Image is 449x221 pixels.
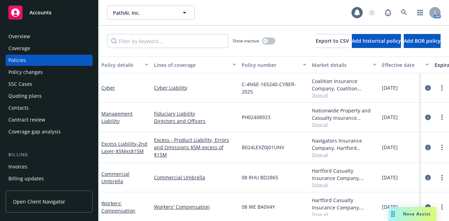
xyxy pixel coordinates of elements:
[381,6,395,20] a: Report a Bug
[8,173,44,184] div: Billing updates
[382,203,398,210] span: [DATE]
[312,152,376,158] span: Show all
[424,143,432,152] a: circleInformation
[6,114,93,125] a: Contract review
[233,38,259,44] span: Show inactive
[438,203,446,211] a: more
[13,198,65,205] span: Open Client Navigator
[151,56,239,73] button: Lines of coverage
[424,113,432,122] a: circleInformation
[8,161,27,172] div: Invoices
[312,92,376,98] span: Show all
[316,37,349,44] span: Export to CSV
[154,117,236,125] a: Directors and Officers
[154,84,236,91] a: Cyber Liability
[316,34,349,48] button: Export to CSV
[6,78,93,90] a: SSC Cases
[382,144,398,151] span: [DATE]
[424,203,432,211] a: circleInformation
[154,110,236,117] a: Fiduciary Liability
[6,31,93,42] a: Overview
[438,143,446,152] a: more
[107,34,228,48] input: Filter by keyword...
[8,67,43,78] div: Policy changes
[382,113,398,121] span: [DATE]
[101,171,129,185] a: Commercial Umbrella
[154,136,236,158] a: Excess - Product Liability, Errors and Omissions $5M excess of $15M
[312,137,376,152] div: Navigators Insurance Company, Hartford Insurance Group
[101,110,133,124] a: Management Liability
[382,84,398,91] span: [DATE]
[382,61,421,69] div: Effective date
[113,9,174,16] span: PathAI, Inc.
[389,207,397,221] div: Drag to move
[438,173,446,182] a: more
[312,61,369,69] div: Market details
[379,56,432,73] button: Effective date
[242,81,306,95] span: C-4N6E-165240-CYBER-2025
[438,84,446,92] a: more
[8,102,29,113] div: Contacts
[413,6,427,20] a: Switch app
[382,174,398,181] span: [DATE]
[8,78,32,90] div: SSC Cases
[154,174,236,181] a: Commercial Umbrella
[389,207,436,221] button: Nova Assist
[6,3,93,22] a: Accounts
[312,122,376,127] span: Show all
[438,113,446,122] a: more
[312,182,376,188] span: Show all
[6,67,93,78] a: Policy changes
[242,174,278,181] span: 08 RHU BD2865
[352,37,401,44] span: Add historical policy
[312,211,376,217] span: Show all
[8,126,61,137] div: Coverage gap analysis
[352,34,401,48] button: Add historical policy
[365,6,379,20] a: Start snowing
[312,107,376,122] div: Nationwide Property and Casualty Insurance Company, Nationwide Insurance Company
[312,196,376,211] div: Hartford Casualty Insurance Company, Hartford Insurance Group
[6,43,93,54] a: Coverage
[101,200,135,214] a: Workers' Compensation
[242,113,270,121] span: PH02408923
[404,34,441,48] button: Add BOR policy
[312,77,376,92] div: Coalition Insurance Company, Coalition Insurance Solutions (Carrier)
[99,56,151,73] button: Policy details
[242,61,299,69] div: Policy number
[309,56,379,73] button: Market details
[29,10,52,15] span: Accounts
[8,31,30,42] div: Overview
[312,167,376,182] div: Hartford Casualty Insurance Company, Hartford Insurance Group
[8,90,42,102] div: Quoting plans
[154,61,228,69] div: Lines of coverage
[403,211,431,217] span: Nova Assist
[404,37,441,44] span: Add BOR policy
[424,173,432,182] a: circleInformation
[6,126,93,137] a: Coverage gap analysis
[6,173,93,184] a: Billing updates
[154,203,236,210] a: Workers' Compensation
[101,84,115,91] a: Cyber
[101,140,147,154] span: - 2nd Layer-$5Mxs$15M
[6,151,93,158] div: Billing
[6,161,93,172] a: Invoices
[101,61,141,69] div: Policy details
[239,56,309,73] button: Policy number
[8,114,45,125] div: Contract review
[8,55,26,66] div: Policies
[424,84,432,92] a: circleInformation
[6,102,93,113] a: Contacts
[107,6,195,20] button: PathAI, Inc.
[242,203,275,210] span: 08 WE BA0V4Y
[6,55,93,66] a: Policies
[8,43,30,54] div: Coverage
[101,140,147,154] a: Excess Liability
[397,6,411,20] a: Search
[6,90,93,102] a: Quoting plans
[242,144,284,151] span: B024LEXZ0J01UNV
